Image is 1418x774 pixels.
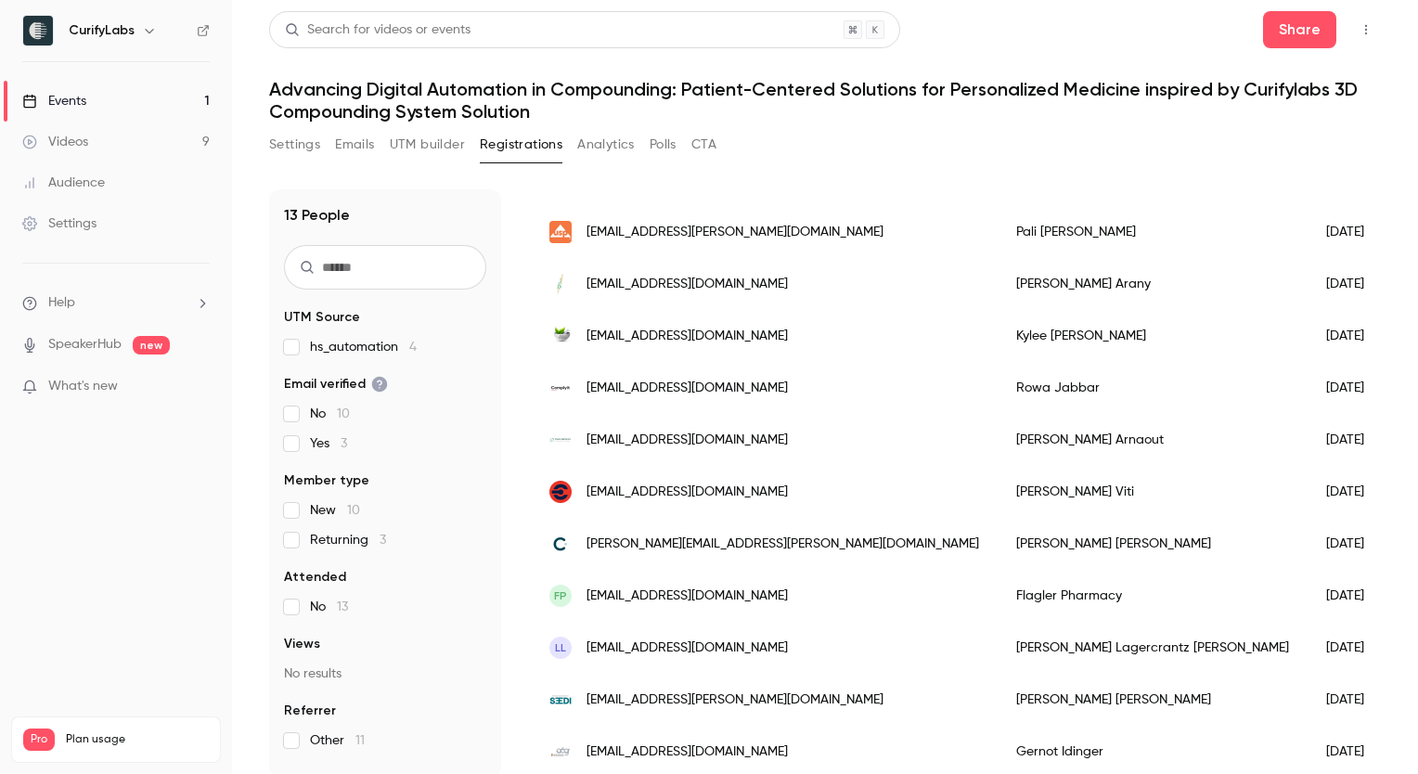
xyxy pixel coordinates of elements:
div: Flagler Pharmacy [998,570,1308,622]
span: No [310,405,350,423]
span: What's new [48,377,118,396]
span: 3 [341,437,347,450]
span: [EMAIL_ADDRESS][DOMAIN_NAME] [587,587,788,606]
span: Yes [310,434,347,453]
img: CurifyLabs [23,16,53,45]
div: [DATE] [1308,258,1402,310]
button: Registrations [480,130,562,160]
div: Settings [22,214,97,233]
li: help-dropdown-opener [22,293,210,313]
div: Audience [22,174,105,192]
div: [DATE] [1308,362,1402,414]
button: Polls [650,130,677,160]
button: Share [1263,11,1336,48]
span: FP [554,587,567,604]
div: [PERSON_NAME] Viti [998,466,1308,518]
div: Rowa Jabbar [998,362,1308,414]
div: [PERSON_NAME] Arany [998,258,1308,310]
span: 13 [337,600,348,613]
h6: CurifyLabs [69,21,135,40]
span: Pro [23,729,55,751]
span: Plan usage [66,732,209,747]
span: hs_automation [310,338,417,356]
section: facet-groups [284,308,486,750]
span: [EMAIL_ADDRESS][PERSON_NAME][DOMAIN_NAME] [587,690,883,710]
div: [DATE] [1308,674,1402,726]
div: Videos [22,133,88,151]
div: [PERSON_NAME] Arnaout [998,414,1308,466]
span: [EMAIL_ADDRESS][DOMAIN_NAME] [587,431,788,450]
div: [DATE] [1308,414,1402,466]
span: Attended [284,568,346,587]
button: Emails [335,130,374,160]
img: complyit.se [549,377,572,399]
button: CTA [691,130,716,160]
img: thechemistshop.pharmacy [549,481,572,503]
span: New [310,501,360,520]
span: [EMAIL_ADDRESS][DOMAIN_NAME] [587,483,788,502]
span: UTM Source [284,308,360,327]
span: [EMAIL_ADDRESS][PERSON_NAME][DOMAIN_NAME] [587,223,883,242]
span: [PERSON_NAME][EMAIL_ADDRESS][PERSON_NAME][DOMAIN_NAME] [587,535,979,554]
span: [EMAIL_ADDRESS][DOMAIN_NAME] [587,275,788,294]
div: [PERSON_NAME] [PERSON_NAME] [998,518,1308,570]
span: 3 [380,534,386,547]
span: Referrer [284,702,336,720]
div: [DATE] [1308,310,1402,362]
span: 11 [355,734,365,747]
h1: Advancing Digital Automation in Compounding: Patient-Centered Solutions for Personalized Medicine... [269,78,1381,123]
h1: 13 People [284,204,350,226]
div: [DATE] [1308,622,1402,674]
span: [EMAIL_ADDRESS][DOMAIN_NAME] [587,639,788,658]
img: euipar.unideb.hu [549,273,572,295]
span: [EMAIL_ADDRESS][DOMAIN_NAME] [587,327,788,346]
span: new [133,336,170,355]
span: 4 [409,341,417,354]
div: [PERSON_NAME] [PERSON_NAME] [998,674,1308,726]
div: [DATE] [1308,570,1402,622]
span: Member type [284,471,369,490]
span: Email verified [284,375,388,393]
span: Other [310,731,365,750]
button: Settings [269,130,320,160]
img: ooeg.at [549,741,572,763]
span: Returning [310,531,386,549]
div: Pali [PERSON_NAME] [998,206,1308,258]
span: 10 [337,407,350,420]
div: Kylee [PERSON_NAME] [998,310,1308,362]
span: No [310,598,348,616]
span: 10 [347,504,360,517]
span: [EMAIL_ADDRESS][DOMAIN_NAME] [587,379,788,398]
a: SpeakerHub [48,335,122,355]
div: [PERSON_NAME] Lagercrantz [PERSON_NAME] [998,622,1308,674]
span: Help [48,293,75,313]
span: Views [284,635,320,653]
div: [DATE] [1308,518,1402,570]
img: usp.org [549,221,572,243]
div: Events [22,92,86,110]
img: fusionrxny.com [549,429,572,451]
img: seedi.fi [549,689,572,711]
button: UTM builder [390,130,465,160]
img: bndsrx.com [549,325,572,347]
div: Search for videos or events [285,20,471,40]
span: [EMAIL_ADDRESS][DOMAIN_NAME] [587,742,788,762]
iframe: Noticeable Trigger [187,379,210,395]
button: Analytics [577,130,635,160]
img: curifylabs.com [549,533,572,555]
div: [DATE] [1308,206,1402,258]
p: No results [284,664,486,683]
span: LL [555,639,566,656]
div: [DATE] [1308,466,1402,518]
